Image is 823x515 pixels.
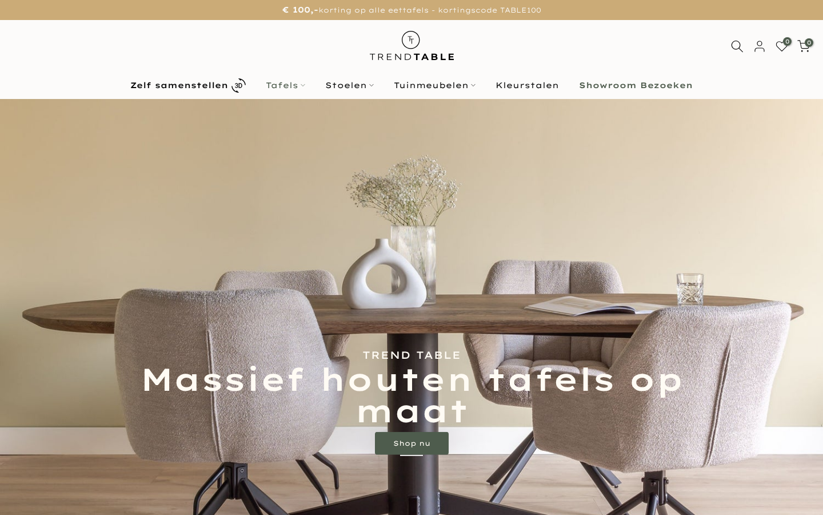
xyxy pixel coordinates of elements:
a: 0 [776,40,788,53]
strong: € 100,- [282,5,318,15]
a: Showroom Bezoeken [569,78,703,92]
a: Tuinmeubelen [384,78,486,92]
b: Showroom Bezoeken [579,81,693,89]
a: Kleurstalen [486,78,569,92]
b: Zelf samenstellen [130,81,228,89]
iframe: toggle-frame [1,457,58,514]
img: trend-table [362,20,462,71]
a: Stoelen [315,78,384,92]
a: Zelf samenstellen [121,76,256,96]
a: Tafels [256,78,315,92]
p: korting op alle eettafels - kortingscode TABLE100 [14,3,809,17]
span: 0 [805,38,813,47]
span: 0 [783,37,792,46]
a: 0 [797,40,810,53]
a: Shop nu [375,432,449,455]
